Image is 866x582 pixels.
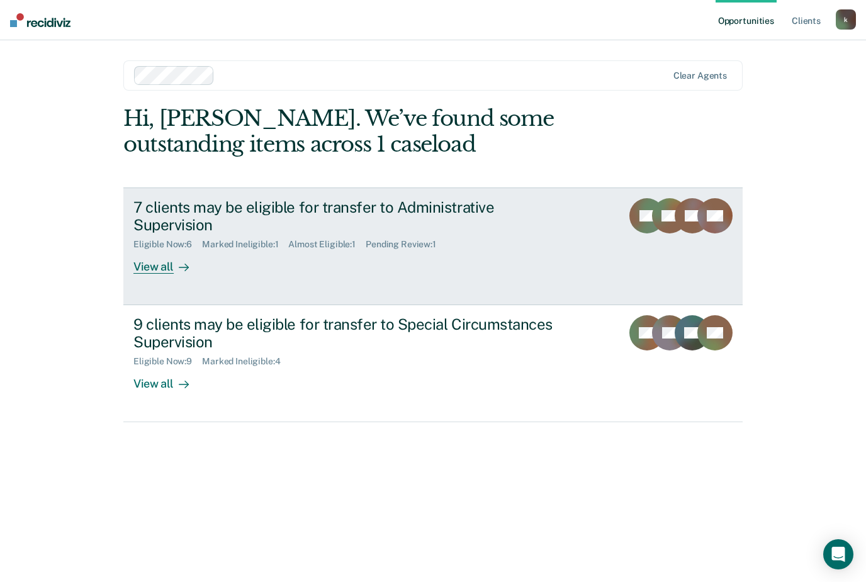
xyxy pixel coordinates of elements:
div: Almost Eligible : 1 [288,239,366,250]
div: Eligible Now : 6 [133,239,202,250]
div: 7 clients may be eligible for transfer to Administrative Supervision [133,198,575,235]
div: 9 clients may be eligible for transfer to Special Circumstances Supervision [133,315,575,352]
div: Eligible Now : 9 [133,356,202,367]
div: Hi, [PERSON_NAME]. We’ve found some outstanding items across 1 caseload [123,106,619,157]
div: Pending Review : 1 [366,239,446,250]
div: Open Intercom Messenger [823,539,853,569]
div: Marked Ineligible : 4 [202,356,290,367]
div: View all [133,367,204,391]
div: View all [133,250,204,274]
button: k [836,9,856,30]
a: 9 clients may be eligible for transfer to Special Circumstances SupervisionEligible Now:9Marked I... [123,305,743,422]
div: Marked Ineligible : 1 [202,239,288,250]
img: Recidiviz [10,13,70,27]
div: Clear agents [673,70,727,81]
a: 7 clients may be eligible for transfer to Administrative SupervisionEligible Now:6Marked Ineligib... [123,187,743,305]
